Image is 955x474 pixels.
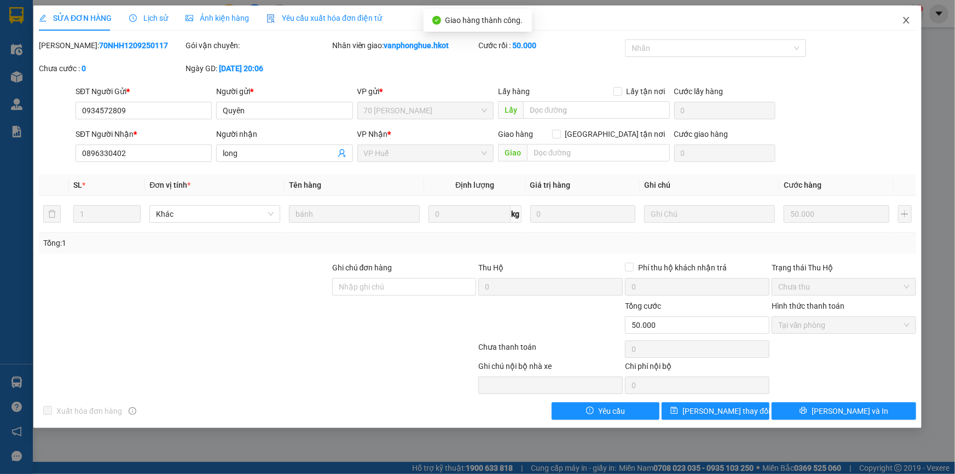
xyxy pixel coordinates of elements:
[445,16,523,25] span: Giao hàng thành công.
[772,402,916,420] button: printer[PERSON_NAME] và In
[186,14,249,22] span: Ảnh kiện hàng
[640,175,779,196] th: Ghi chú
[478,39,623,51] div: Cước rồi :
[357,130,388,138] span: VP Nhận
[784,181,821,189] span: Cước hàng
[512,41,536,50] b: 50.000
[498,87,530,96] span: Lấy hàng
[800,407,807,415] span: printer
[902,16,911,25] span: close
[625,360,769,377] div: Chi phí nội bộ
[76,85,212,97] div: SĐT Người Gửi
[39,62,183,74] div: Chưa cước :
[43,237,369,249] div: Tổng: 1
[561,128,670,140] span: [GEOGRAPHIC_DATA] tận nơi
[289,181,321,189] span: Tên hàng
[625,302,661,310] span: Tổng cước
[219,64,263,73] b: [DATE] 20:06
[357,85,494,97] div: VP gửi
[891,5,922,36] button: Close
[52,405,126,417] span: Xuất hóa đơn hàng
[530,205,636,223] input: 0
[338,149,346,158] span: user-add
[586,407,594,415] span: exclamation-circle
[186,62,330,74] div: Ngày GD:
[523,101,670,119] input: Dọc đường
[99,41,168,50] b: 70NHH1209250117
[778,317,910,333] span: Tại văn phòng
[129,14,137,22] span: clock-circle
[682,405,770,417] span: [PERSON_NAME] thay đổi
[812,405,888,417] span: [PERSON_NAME] và In
[674,130,728,138] label: Cước giao hàng
[364,145,487,161] span: VP Huế
[73,181,82,189] span: SL
[76,128,212,140] div: SĐT Người Nhận
[129,407,136,415] span: info-circle
[129,14,168,22] span: Lịch sử
[332,263,392,272] label: Ghi chú đơn hàng
[530,181,571,189] span: Giá trị hàng
[82,64,86,73] b: 0
[670,407,678,415] span: save
[267,14,275,23] img: icon
[39,14,47,22] span: edit
[598,405,625,417] span: Yêu cầu
[662,402,769,420] button: save[PERSON_NAME] thay đổi
[43,205,61,223] button: delete
[634,262,731,274] span: Phí thu hộ khách nhận trả
[778,279,910,295] span: Chưa thu
[186,14,193,22] span: picture
[552,402,659,420] button: exclamation-circleYêu cầu
[498,144,527,161] span: Giao
[332,278,477,296] input: Ghi chú đơn hàng
[156,206,274,222] span: Khác
[644,205,775,223] input: Ghi Chú
[289,205,420,223] input: VD: Bàn, Ghế
[622,85,670,97] span: Lấy tận nơi
[511,205,522,223] span: kg
[478,341,624,360] div: Chưa thanh toán
[498,101,523,119] span: Lấy
[772,262,916,274] div: Trạng thái Thu Hộ
[674,144,775,162] input: Cước giao hàng
[498,130,533,138] span: Giao hàng
[772,302,844,310] label: Hình thức thanh toán
[527,144,670,161] input: Dọc đường
[455,181,494,189] span: Định lượng
[478,360,623,377] div: Ghi chú nội bộ nhà xe
[39,39,183,51] div: [PERSON_NAME]:
[898,205,912,223] button: plus
[39,14,112,22] span: SỬA ĐƠN HÀNG
[364,102,487,119] span: 70 Nguyễn Hữu Huân
[384,41,449,50] b: vanphonghue.hkot
[674,102,775,119] input: Cước lấy hàng
[186,39,330,51] div: Gói vận chuyển:
[332,39,477,51] div: Nhân viên giao:
[674,87,724,96] label: Cước lấy hàng
[267,14,382,22] span: Yêu cầu xuất hóa đơn điện tử
[216,85,352,97] div: Người gửi
[149,181,190,189] span: Đơn vị tính
[478,263,503,272] span: Thu Hộ
[784,205,889,223] input: 0
[432,16,441,25] span: check-circle
[216,128,352,140] div: Người nhận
